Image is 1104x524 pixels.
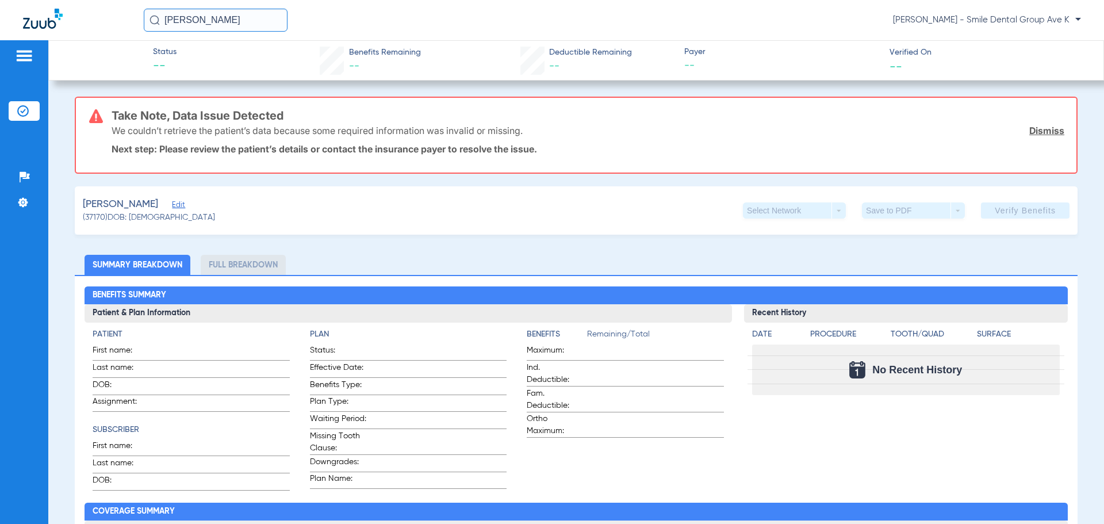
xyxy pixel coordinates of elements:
li: Summary Breakdown [85,255,190,275]
span: Fam. Deductible: [527,388,583,412]
span: -- [890,60,902,72]
span: Downgrades: [310,456,366,472]
p: Next step: Please review the patient’s details or contact the insurance payer to resolve the issue. [112,143,1064,155]
span: Status [153,46,177,58]
img: hamburger-icon [15,49,33,63]
span: Assignment: [93,396,149,411]
app-breakdown-title: Procedure [810,328,887,345]
span: Benefits Type: [310,379,366,395]
app-breakdown-title: Surface [977,328,1059,345]
h3: Recent History [744,304,1068,323]
img: Calendar [849,361,865,378]
span: Effective Date: [310,362,366,377]
span: [PERSON_NAME] [83,197,158,212]
span: Remaining/Total [587,328,723,345]
h4: Subscriber [93,424,289,436]
app-breakdown-title: Date [752,328,800,345]
h3: Take Note, Data Issue Detected [112,110,1064,121]
span: Plan Name: [310,473,366,488]
h2: Coverage Summary [85,503,1067,521]
span: (37170) DOB: [DEMOGRAPHIC_DATA] [83,212,215,224]
app-breakdown-title: Tooth/Quad [891,328,973,345]
img: error-icon [89,109,103,123]
img: Search Icon [149,15,160,25]
iframe: Chat Widget [1046,469,1104,524]
span: Benefits Remaining [349,47,421,59]
span: Last name: [93,457,149,473]
span: First name: [93,440,149,456]
span: Ind. Deductible: [527,362,583,386]
li: Full Breakdown [201,255,286,275]
input: Search for patients [144,9,287,32]
span: Missing Tooth Clause: [310,430,366,454]
h2: Benefits Summary [85,286,1067,305]
span: Maximum: [527,345,583,360]
h3: Patient & Plan Information [85,304,731,323]
img: Zuub Logo [23,9,63,29]
span: DOB: [93,475,149,490]
span: -- [684,59,880,73]
h4: Patient [93,328,289,341]
h4: Date [752,328,800,341]
span: -- [349,61,359,71]
h4: Procedure [810,328,887,341]
span: First name: [93,345,149,360]
a: Dismiss [1029,125,1064,136]
h4: Tooth/Quad [891,328,973,341]
span: Waiting Period: [310,413,366,429]
span: Last name: [93,362,149,377]
h4: Benefits [527,328,587,341]
h4: Surface [977,328,1059,341]
span: Edit [172,201,182,212]
span: Plan Type: [310,396,366,411]
span: Verified On [890,47,1085,59]
span: Deductible Remaining [549,47,632,59]
span: Payer [684,46,880,58]
app-breakdown-title: Benefits [527,328,587,345]
span: Ortho Maximum: [527,413,583,437]
span: [PERSON_NAME] - Smile Dental Group Ave K [893,14,1081,26]
h4: Plan [310,328,507,341]
p: We couldn’t retrieve the patient’s data because some required information was invalid or missing. [112,125,523,136]
span: Status: [310,345,366,360]
span: -- [549,61,559,71]
span: No Recent History [872,364,962,376]
span: DOB: [93,379,149,395]
span: -- [153,59,177,75]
